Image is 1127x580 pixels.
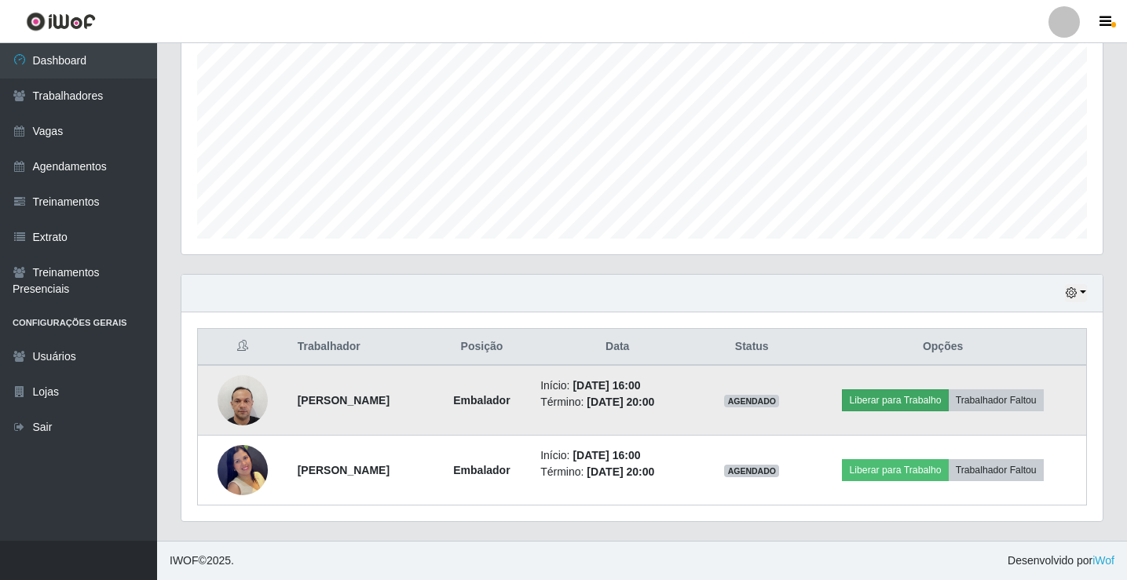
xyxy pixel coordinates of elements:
button: Trabalhador Faltou [949,459,1044,481]
time: [DATE] 20:00 [587,465,654,478]
li: Término: [540,394,694,410]
li: Término: [540,464,694,480]
strong: [PERSON_NAME] [298,464,390,476]
img: CoreUI Logo [26,12,96,31]
time: [DATE] 16:00 [573,449,640,461]
button: Liberar para Trabalho [842,389,948,411]
button: Liberar para Trabalho [842,459,948,481]
span: IWOF [170,554,199,567]
th: Posição [433,329,531,366]
li: Início: [540,378,694,394]
img: 1746821274247.jpeg [218,367,268,433]
span: Desenvolvido por [1008,553,1114,569]
th: Status [704,329,800,366]
span: AGENDADO [724,465,779,477]
th: Data [531,329,704,366]
strong: Embalador [453,394,510,407]
time: [DATE] 16:00 [573,379,640,392]
th: Trabalhador [288,329,433,366]
strong: [PERSON_NAME] [298,394,390,407]
strong: Embalador [453,464,510,476]
img: 1752757306371.jpeg [218,435,268,505]
time: [DATE] 20:00 [587,396,654,408]
span: © 2025 . [170,553,234,569]
li: Início: [540,447,694,464]
a: iWof [1092,554,1114,567]
span: AGENDADO [724,395,779,407]
button: Trabalhador Faltou [949,389,1044,411]
th: Opções [800,329,1086,366]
